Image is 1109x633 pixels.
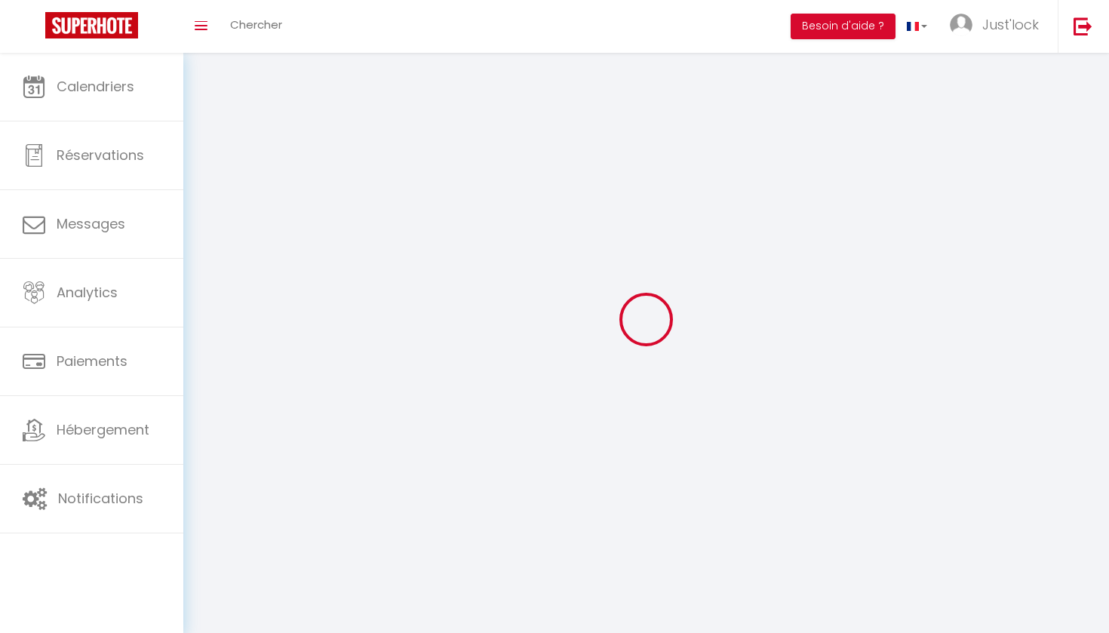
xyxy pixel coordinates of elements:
span: Messages [57,214,125,233]
span: Analytics [57,283,118,302]
img: logout [1074,17,1092,35]
span: Hébergement [57,420,149,439]
span: Notifications [58,489,143,508]
span: Calendriers [57,77,134,96]
span: Paiements [57,352,127,370]
img: Super Booking [45,12,138,38]
button: Besoin d'aide ? [791,14,895,39]
span: Réservations [57,146,144,164]
span: Just'lock [982,15,1039,34]
img: ... [950,14,972,36]
button: Ouvrir le widget de chat LiveChat [12,6,57,51]
span: Chercher [230,17,282,32]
